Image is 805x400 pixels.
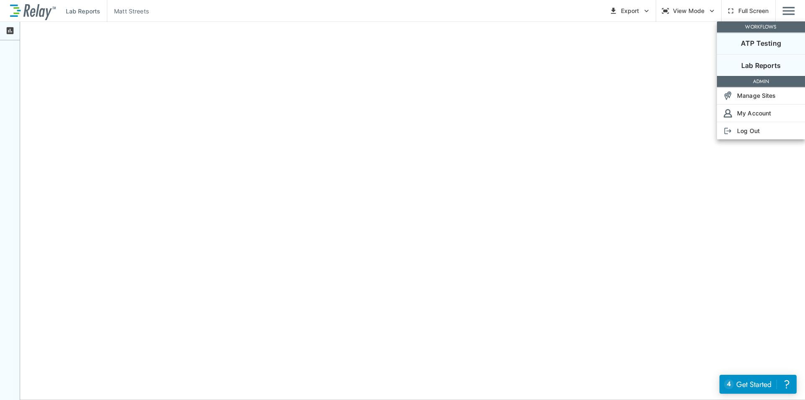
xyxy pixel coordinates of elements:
p: ATP Testing [741,38,781,48]
p: My Account [737,109,771,118]
img: Sites [724,92,732,100]
img: Account [724,109,732,118]
p: ADMIN [719,78,803,85]
img: Log Out Icon [724,127,732,135]
p: WORKFLOWS [719,23,803,31]
iframe: Resource center [719,375,797,394]
p: Lab Reports [741,60,781,71]
p: Manage Sites [737,91,776,100]
p: Log Out [737,126,760,135]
